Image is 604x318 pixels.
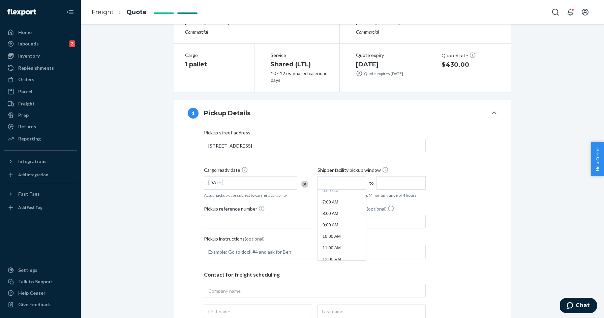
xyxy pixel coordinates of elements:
div: Give Feedback [18,301,51,308]
div: Service [271,52,329,59]
a: Reporting [4,133,77,144]
div: [DATE] [204,176,297,190]
span: Pickup street address [204,129,250,139]
a: Orders [4,74,77,85]
li: 7:00 AM [319,197,365,208]
input: First name [204,305,312,318]
div: Talk to Support [18,278,53,285]
button: Talk to Support [4,276,77,287]
p: to [369,180,370,186]
a: Inbounds3 [4,38,77,49]
li: 8:00 AM [319,209,365,219]
div: Add Integration [18,172,48,178]
input: Pickup reference number [204,215,312,228]
h4: Pickup Details [204,109,250,118]
div: Freight [18,100,35,107]
li: 9:00 AM [319,220,365,230]
div: Fast Tags [18,191,40,197]
a: Prep [4,110,77,121]
div: Parcel [18,88,32,95]
div: Reporting [18,135,41,142]
div: Inbounds [18,40,39,47]
a: Add Integration [4,169,77,180]
li: 11:00 AM [319,243,365,253]
button: Fast Tags [4,189,77,199]
a: Parcel [4,86,77,97]
a: Inventory [4,51,77,61]
button: Close Navigation [63,5,77,19]
div: Inventory [18,53,40,59]
div: 10 - 12 estimated calendar days [271,70,329,84]
div: Cargo [185,52,243,59]
ol: breadcrumbs [86,2,152,22]
span: Pickup reference number [204,205,265,215]
div: 1 [188,108,199,119]
img: Flexport logo [7,9,36,15]
div: Quote expires [DATE] [356,70,414,77]
span: Cargo ready date [204,166,248,176]
div: Help Center [18,290,46,296]
button: Give Feedback [4,299,77,310]
button: Open account menu [578,5,592,19]
a: Add Fast Tag [4,202,77,213]
input: Pickup instructions(optional) [204,245,426,258]
a: Replenishments [4,63,77,73]
div: Quote expiry [356,52,414,59]
li: 10:00 AM [319,232,365,242]
button: Open notifications [564,5,577,19]
div: Returns [18,123,36,130]
div: Prep [18,112,29,119]
p: Contact for freight scheduling [204,271,426,279]
div: Replenishments [18,65,54,71]
div: Add Fast Tag [18,204,42,210]
a: Freight [92,8,114,16]
p: Commercial [185,29,329,35]
div: Settings [18,267,37,274]
button: Open Search Box [549,5,562,19]
li: 6:00 AM [319,186,365,196]
h1: [DATE] [356,60,414,69]
span: Shipper facility pickup window [318,166,389,176]
h1: Shared (LTL) [271,60,329,69]
a: Home [4,27,77,38]
input: Customer reference ID(optional) [318,215,426,228]
span: (optional) [367,206,387,212]
div: 3 [69,40,75,47]
input: Company name [204,284,426,297]
input: Last name [318,305,426,318]
input: U.S. Address Only [204,139,426,152]
a: Returns [4,121,77,132]
button: Help Center [591,142,604,176]
span: Pickup instructions [204,235,265,245]
div: Home [18,29,32,36]
div: Quoted rate [442,52,500,59]
h1: $430.00 [442,60,500,69]
a: Help Center [4,288,77,298]
span: (optional) [245,236,265,242]
div: Orders [18,76,34,83]
button: Integrations [4,156,77,167]
p: Actual pickup date subject to carrier availability [204,192,312,198]
iframe: Opens a widget where you can chat to one of our agents [560,298,597,315]
p: Commercial [356,29,500,35]
button: 1Pickup Details [174,100,511,127]
h1: 1 pallet [185,60,243,69]
div: Integrations [18,158,47,165]
a: Freight [4,98,77,109]
a: Quote [126,8,147,16]
p: Input in location's timezone. Minimum range of 4 hours. [318,192,426,198]
a: Settings [4,265,77,276]
li: 12:00 PM [319,255,365,265]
